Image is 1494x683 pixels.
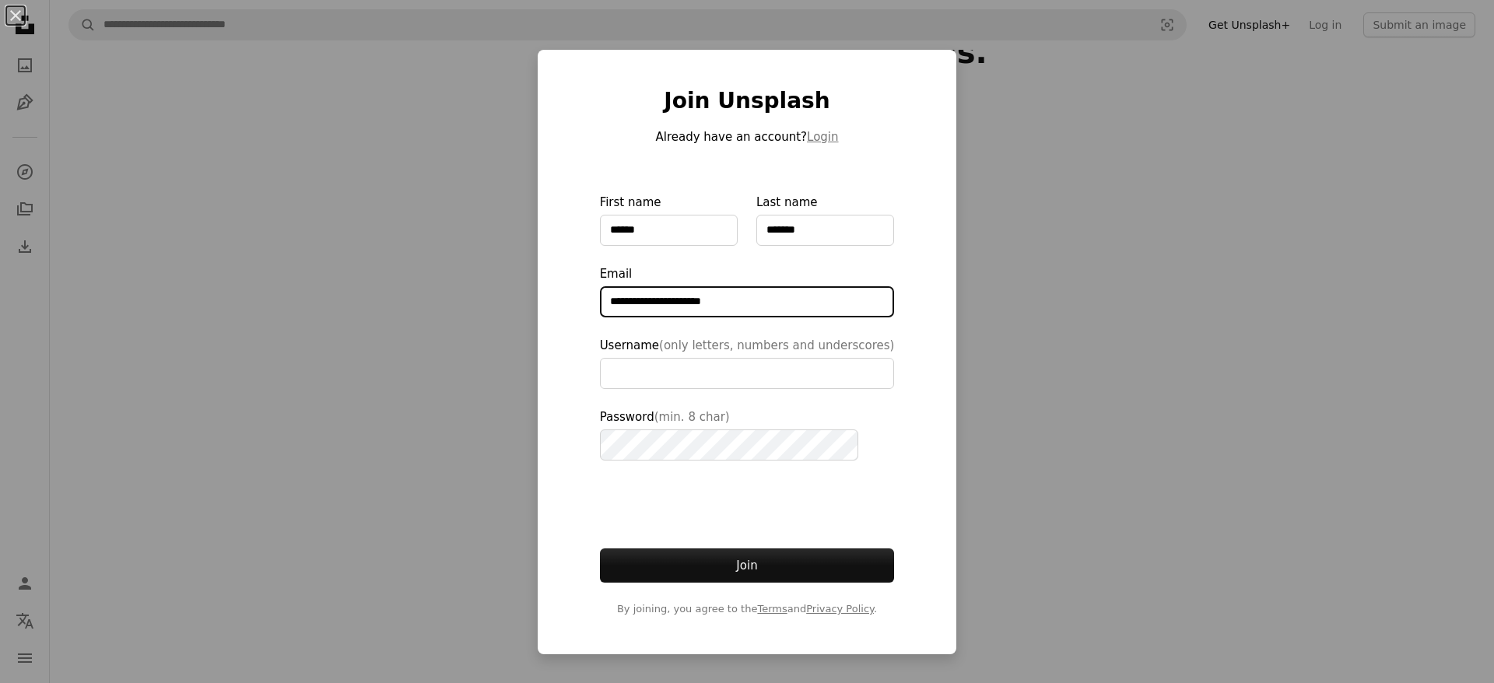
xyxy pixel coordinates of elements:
input: Password(min. 8 char) [600,429,858,461]
span: By joining, you agree to the and . [600,601,895,617]
label: Username [600,336,895,389]
input: Username(only letters, numbers and underscores) [600,358,895,389]
h1: Join Unsplash [600,87,895,115]
a: Terms [757,603,787,615]
input: Email [600,286,895,317]
input: First name [600,215,738,246]
a: Privacy Policy [806,603,874,615]
button: Join [600,548,895,583]
label: First name [600,193,738,246]
label: Password [600,408,895,461]
input: Last name [756,215,894,246]
button: Login [807,128,838,146]
label: Last name [756,193,894,246]
label: Email [600,264,895,317]
span: (only letters, numbers and underscores) [659,338,894,352]
span: (min. 8 char) [654,410,730,424]
p: Already have an account? [600,128,895,146]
